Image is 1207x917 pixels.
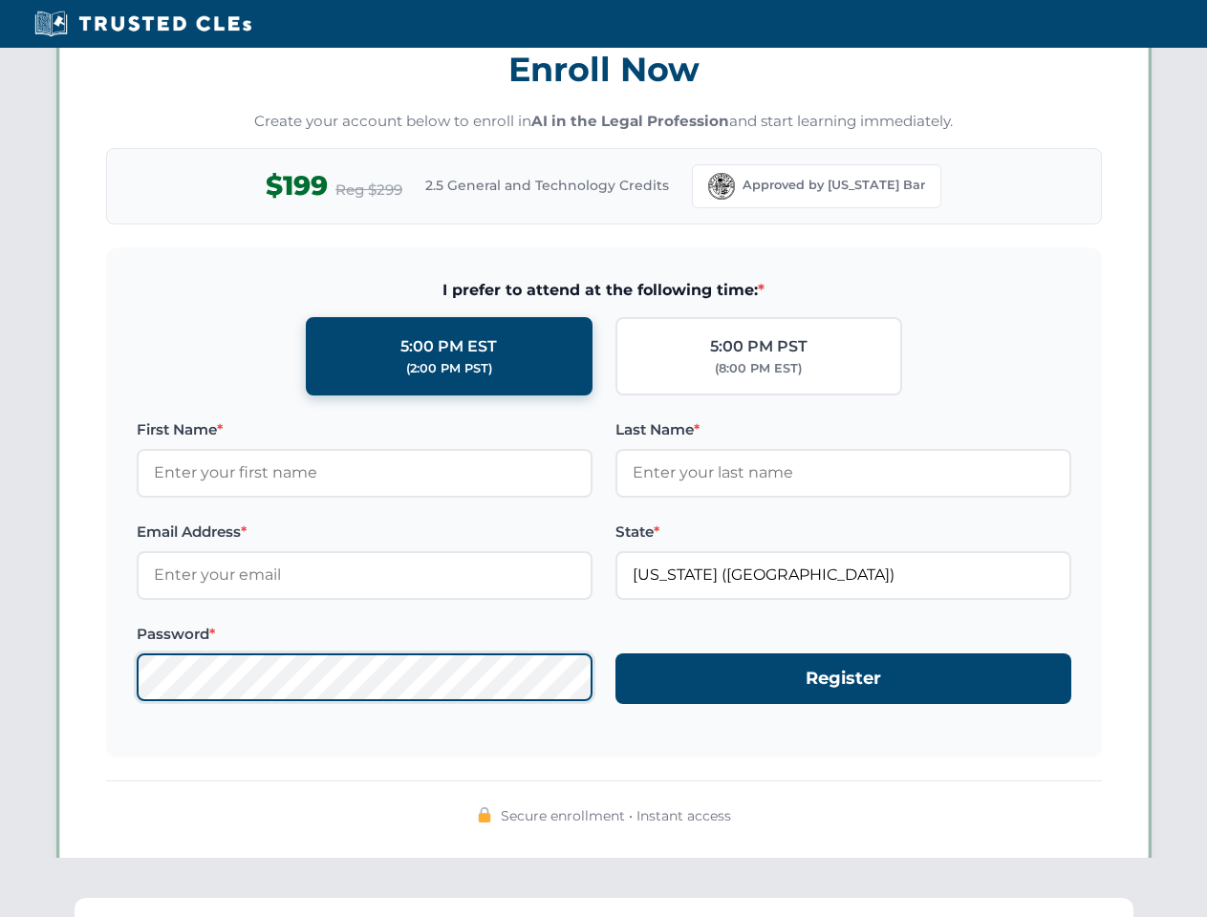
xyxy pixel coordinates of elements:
[137,418,593,441] label: First Name
[137,449,593,497] input: Enter your first name
[501,805,731,826] span: Secure enrollment • Instant access
[531,112,729,130] strong: AI in the Legal Profession
[615,521,1071,544] label: State
[106,111,1102,133] p: Create your account below to enroll in and start learning immediately.
[335,179,402,202] span: Reg $299
[137,278,1071,303] span: I prefer to attend at the following time:
[266,164,328,207] span: $199
[137,551,593,599] input: Enter your email
[425,175,669,196] span: 2.5 General and Technology Credits
[615,551,1071,599] input: Florida (FL)
[615,653,1071,704] button: Register
[615,418,1071,441] label: Last Name
[137,521,593,544] label: Email Address
[715,359,802,378] div: (8:00 PM EST)
[708,173,735,200] img: Florida Bar
[743,176,925,195] span: Approved by [US_STATE] Bar
[106,39,1102,99] h3: Enroll Now
[29,10,257,38] img: Trusted CLEs
[400,334,497,359] div: 5:00 PM EST
[615,449,1071,497] input: Enter your last name
[477,807,492,822] img: 🔒
[137,623,593,646] label: Password
[710,334,808,359] div: 5:00 PM PST
[406,359,492,378] div: (2:00 PM PST)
